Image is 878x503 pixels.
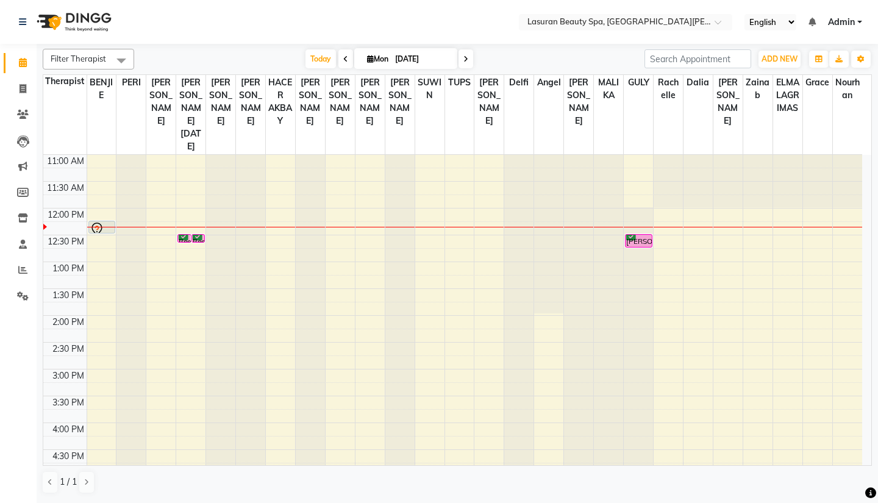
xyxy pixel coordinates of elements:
div: 11:00 AM [45,155,87,168]
span: SUWIN [415,75,444,103]
span: TUPS [445,75,474,90]
div: 1:30 PM [50,289,87,302]
div: 2:00 PM [50,316,87,329]
span: Grace [803,75,832,90]
input: 2025-09-01 [391,50,452,68]
span: ADD NEW [762,54,798,63]
span: PERI [116,75,146,90]
div: [PERSON_NAME], TK04, 12:30 PM-12:46 PM, Highlight FULL HEAD Length 1 | هايلايت لكامل الشعر 1 [626,235,652,247]
span: [PERSON_NAME] [326,75,355,129]
span: [PERSON_NAME] [206,75,235,129]
span: Today [305,49,336,68]
span: [PERSON_NAME] [355,75,385,129]
span: Mon [364,54,391,63]
div: Reem, TK03, 12:30 PM-12:31 PM, HAIR COLOR FULL COLOR ROOT | صبغة الشعر بالكامل للشعر الجذور [178,235,190,242]
span: [PERSON_NAME] [296,75,325,129]
div: 3:00 PM [50,369,87,382]
div: 2:30 PM [50,343,87,355]
span: [PERSON_NAME] [385,75,415,129]
div: Therapist [43,75,87,88]
span: Delfi [504,75,534,90]
div: [PERSON_NAME], TK01, 12:15 PM-12:30 PM, [GEOGRAPHIC_DATA] | جلسة [PERSON_NAME] [89,221,115,233]
div: 4:30 PM [50,450,87,463]
div: 12:30 PM [45,235,87,248]
span: GULY [624,75,653,90]
span: Nourhan [833,75,862,103]
span: [PERSON_NAME][DATE] [176,75,205,154]
span: Filter Therapist [51,54,106,63]
div: 12:00 PM [45,209,87,221]
div: Reem, TK03, 12:30 PM-12:31 PM, HAIR COLOR TONER MEDUIM | تونر للشعر المتوسط [192,235,204,242]
div: 1:00 PM [50,262,87,275]
div: 11:30 AM [45,182,87,194]
span: HACER AKBAY [266,75,295,129]
input: Search Appointment [644,49,751,68]
span: zainab [743,75,773,103]
span: Admin [828,16,855,29]
span: [PERSON_NAME] [236,75,265,129]
div: 4:00 PM [50,423,87,436]
span: [PERSON_NAME] [474,75,504,129]
span: BENJIE [87,75,116,103]
span: [PERSON_NAME] [146,75,176,129]
button: ADD NEW [758,51,801,68]
span: ELMA LAGRIMAS [773,75,802,116]
span: Rachelle [654,75,683,103]
img: logo [31,5,115,39]
span: 1 / 1 [60,476,77,488]
span: Dalia [683,75,713,90]
span: [PERSON_NAME] [713,75,743,129]
div: 3:30 PM [50,396,87,409]
span: MALIKA [594,75,623,103]
span: Angel [534,75,563,90]
span: [PERSON_NAME] [564,75,593,129]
